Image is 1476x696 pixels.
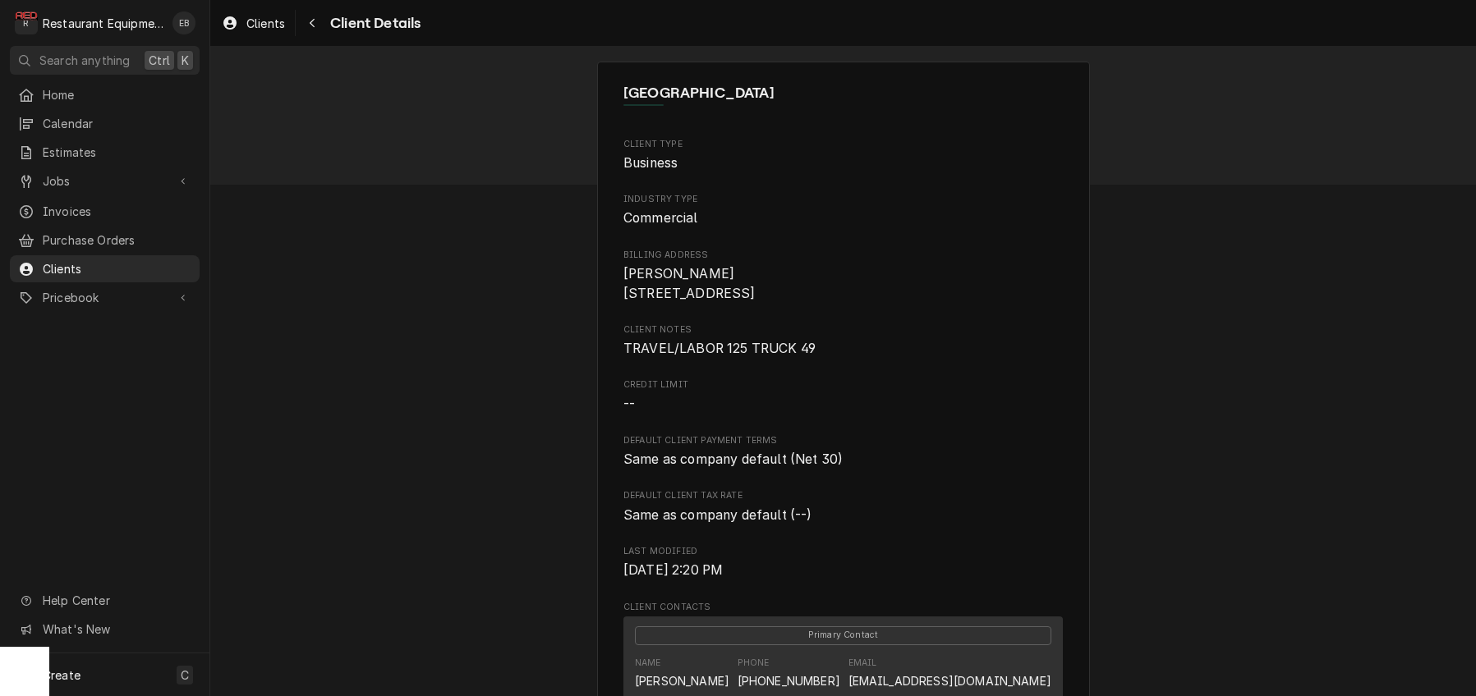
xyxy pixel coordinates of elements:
[623,434,1063,469] div: Default Client Payment Terms
[623,378,1063,414] div: Credit Limit
[43,260,191,277] span: Clients
[15,11,38,34] div: R
[635,626,1051,645] span: Primary Contact
[623,82,1063,104] span: Name
[10,139,200,166] a: Estimates
[43,144,191,161] span: Estimates
[43,86,191,103] span: Home
[623,562,723,578] span: [DATE] 2:20 PM
[10,587,200,614] a: Go to Help Center
[181,666,189,684] span: C
[149,52,170,69] span: Ctrl
[623,545,1063,558] span: Last Modified
[623,153,1063,173] span: Client Type
[10,110,200,137] a: Calendar
[623,601,1063,614] span: Client Contacts
[182,52,189,69] span: K
[623,561,1063,580] span: Last Modified
[43,668,80,682] span: Create
[623,451,843,467] span: Same as company default (Net 30)
[623,450,1063,469] span: Default Client Payment Terms
[10,46,200,75] button: Search anythingCtrlK
[172,11,195,34] div: EB
[623,210,698,226] span: Commercial
[635,657,661,670] div: Name
[623,396,635,412] span: --
[325,12,421,34] span: Client Details
[848,657,1051,689] div: Email
[43,203,191,220] span: Invoices
[623,545,1063,580] div: Last Modified
[623,507,812,523] span: Same as company default (--)
[623,323,1063,337] span: Client Notes
[172,11,195,34] div: Emily Bird's Avatar
[623,489,1063,502] span: Default Client Tax Rate
[848,674,1051,688] a: [EMAIL_ADDRESS][DOMAIN_NAME]
[39,52,130,69] span: Search anything
[43,231,191,249] span: Purchase Orders
[623,249,1063,304] div: Billing Address
[43,592,190,609] span: Help Center
[623,434,1063,447] span: Default Client Payment Terms
[10,198,200,225] a: Invoices
[623,249,1063,262] span: Billing Address
[635,625,1051,644] div: Primary
[215,10,292,37] a: Clients
[43,620,190,638] span: What's New
[10,255,200,282] a: Clients
[623,193,1063,206] span: Industry Type
[635,672,729,689] div: [PERSON_NAME]
[635,657,729,689] div: Name
[623,138,1063,173] div: Client Type
[623,82,1063,117] div: Client Information
[623,138,1063,151] span: Client Type
[848,657,877,670] div: Email
[623,266,756,301] span: [PERSON_NAME] [STREET_ADDRESS]
[623,489,1063,524] div: Default Client Tax Rate
[43,115,191,132] span: Calendar
[15,11,38,34] div: Restaurant Equipment Diagnostics's Avatar
[623,339,1063,359] span: Client Notes
[299,10,325,36] button: Navigate back
[623,264,1063,303] span: Billing Address
[623,341,816,356] span: TRAVEL/LABOR 125 TRUCK 49
[738,657,770,670] div: Phone
[623,193,1063,228] div: Industry Type
[10,284,200,311] a: Go to Pricebook
[623,395,1063,414] span: Credit Limit
[246,15,285,32] span: Clients
[10,81,200,108] a: Home
[738,657,840,689] div: Phone
[623,506,1063,525] span: Default Client Tax Rate
[43,289,167,306] span: Pricebook
[623,323,1063,359] div: Client Notes
[623,378,1063,391] span: Credit Limit
[43,172,167,190] span: Jobs
[43,15,163,32] div: Restaurant Equipment Diagnostics
[10,227,200,254] a: Purchase Orders
[10,167,200,195] a: Go to Jobs
[738,674,840,688] a: [PHONE_NUMBER]
[623,208,1063,228] span: Industry Type
[10,616,200,643] a: Go to What's New
[623,155,678,171] span: Business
